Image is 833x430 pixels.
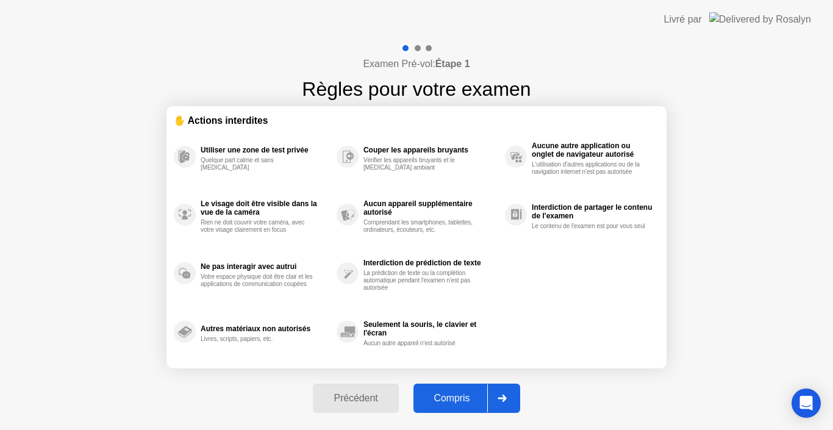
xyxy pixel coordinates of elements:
div: Votre espace physique doit être clair et les applications de communication coupées [201,273,316,288]
b: Étape 1 [435,59,470,69]
h1: Règles pour votre examen [302,74,531,104]
div: Aucun appareil supplémentaire autorisé [363,199,499,217]
div: Utiliser une zone de test privée [201,146,331,154]
div: ✋ Actions interdites [174,113,659,127]
div: Couper les appareils bruyants [363,146,499,154]
div: Le contenu de l'examen est pour vous seul [532,223,647,230]
div: Interdiction de prédiction de texte [363,259,499,267]
div: La prédiction de texte ou la complétion automatique pendant l'examen n'est pas autorisée [363,270,479,292]
img: Delivered by Rosalyn [709,12,811,26]
div: Ne pas interagir avec autrui [201,262,331,271]
div: Interdiction de partager le contenu de l'examen [532,203,653,220]
h4: Examen Pré-vol: [363,57,470,71]
div: L'utilisation d'autres applications ou de la navigation internet n'est pas autorisée [532,161,647,176]
div: Rien ne doit couvrir votre caméra, avec votre visage clairement en focus [201,219,316,234]
div: Compris [417,393,487,404]
div: Quelque part calme et sans [MEDICAL_DATA] [201,157,316,171]
div: Aucune autre application ou onglet de navigateur autorisé [532,142,653,159]
div: Livré par [664,12,702,27]
div: Open Intercom Messenger [792,389,821,418]
div: Comprendant les smartphones, tablettes, ordinateurs, écouteurs, etc. [363,219,479,234]
div: Seulement la souris, le clavier et l'écran [363,320,499,337]
div: Vérifier les appareils bruyants et le [MEDICAL_DATA] ambiant [363,157,479,171]
div: Livres, scripts, papiers, etc. [201,335,316,343]
button: Compris [413,384,520,413]
div: Le visage doit être visible dans la vue de la caméra [201,199,331,217]
button: Précédent [313,384,398,413]
div: Aucun autre appareil n'est autorisé [363,340,479,347]
div: Précédent [316,393,395,404]
div: Autres matériaux non autorisés [201,324,331,333]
